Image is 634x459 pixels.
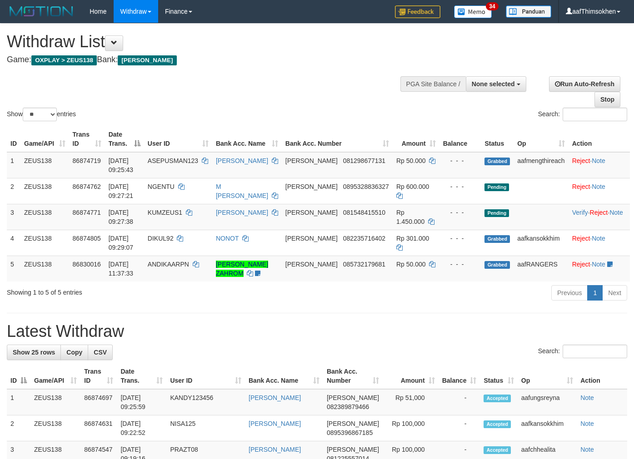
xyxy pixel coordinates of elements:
[590,209,608,216] a: Reject
[443,156,478,165] div: - - -
[166,415,245,441] td: NISA125
[117,415,166,441] td: [DATE] 09:22:52
[216,157,268,164] a: [PERSON_NAME]
[594,92,620,107] a: Stop
[7,178,20,204] td: 2
[20,256,69,281] td: ZEUS138
[396,183,429,190] span: Rp 600.000
[577,363,627,389] th: Action
[327,394,379,401] span: [PERSON_NAME]
[323,363,383,389] th: Bank Acc. Number: activate to sort column ascending
[484,420,511,428] span: Accepted
[7,5,76,18] img: MOTION_logo.png
[7,152,20,178] td: 1
[602,285,627,301] a: Next
[569,230,630,256] td: ·
[20,152,69,178] td: ZEUS138
[80,389,117,415] td: 86874697
[73,261,101,268] span: 86830016
[216,209,268,216] a: [PERSON_NAME]
[395,5,440,18] img: Feedback.jpg
[109,235,134,251] span: [DATE] 09:29:07
[486,2,498,10] span: 34
[148,183,175,190] span: NGENTU
[484,395,511,402] span: Accepted
[212,126,282,152] th: Bank Acc. Name: activate to sort column ascending
[549,76,620,92] a: Run Auto-Refresh
[400,76,466,92] div: PGA Site Balance /
[249,446,301,453] a: [PERSON_NAME]
[538,345,627,358] label: Search:
[569,126,630,152] th: Action
[484,446,511,454] span: Accepted
[383,389,438,415] td: Rp 51,000
[109,261,134,277] span: [DATE] 11:37:33
[20,230,69,256] td: ZEUS138
[30,415,80,441] td: ZEUS138
[30,363,80,389] th: Game/API: activate to sort column ascending
[587,285,603,301] a: 1
[569,256,630,281] td: ·
[396,157,426,164] span: Rp 50.000
[572,209,588,216] a: Verify
[285,157,338,164] span: [PERSON_NAME]
[148,261,189,268] span: ANDIKAARPN
[572,183,590,190] a: Reject
[20,178,69,204] td: ZEUS138
[88,345,113,360] a: CSV
[7,55,414,64] h4: Game: Bank:
[118,55,176,65] span: [PERSON_NAME]
[148,157,198,164] span: ASEPUSMAN123
[580,446,594,453] a: Note
[60,345,88,360] a: Copy
[148,209,182,216] span: KUMZEUS1
[216,183,268,199] a: M [PERSON_NAME]
[7,363,30,389] th: ID: activate to sort column descending
[551,285,588,301] a: Previous
[327,420,379,427] span: [PERSON_NAME]
[563,345,627,358] input: Search:
[439,415,480,441] td: -
[66,349,82,356] span: Copy
[148,235,174,242] span: DIKUL92
[94,349,107,356] span: CSV
[249,420,301,427] a: [PERSON_NAME]
[73,183,101,190] span: 86874762
[327,403,369,410] span: Copy 082389879466 to clipboard
[80,415,117,441] td: 86874631
[7,126,20,152] th: ID
[569,204,630,230] td: · ·
[7,230,20,256] td: 4
[343,157,385,164] span: Copy 081298677131 to clipboard
[569,152,630,178] td: ·
[484,209,509,217] span: Pending
[282,126,393,152] th: Bank Acc. Number: activate to sort column ascending
[7,415,30,441] td: 2
[592,261,605,268] a: Note
[7,108,76,121] label: Show entries
[69,126,105,152] th: Trans ID: activate to sort column ascending
[73,209,101,216] span: 86874771
[518,389,577,415] td: aafungsreyna
[443,208,478,217] div: - - -
[117,389,166,415] td: [DATE] 09:25:59
[7,256,20,281] td: 5
[20,126,69,152] th: Game/API: activate to sort column ascending
[105,126,144,152] th: Date Trans.: activate to sort column descending
[7,204,20,230] td: 3
[472,80,515,88] span: None selected
[592,157,605,164] a: Note
[285,209,338,216] span: [PERSON_NAME]
[592,235,605,242] a: Note
[538,108,627,121] label: Search:
[580,394,594,401] a: Note
[343,261,385,268] span: Copy 085732179681 to clipboard
[569,178,630,204] td: ·
[249,394,301,401] a: [PERSON_NAME]
[484,235,510,243] span: Grabbed
[216,235,239,242] a: NONOT
[7,284,257,297] div: Showing 1 to 5 of 5 entries
[572,235,590,242] a: Reject
[327,429,373,436] span: Copy 0895396867185 to clipboard
[439,126,481,152] th: Balance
